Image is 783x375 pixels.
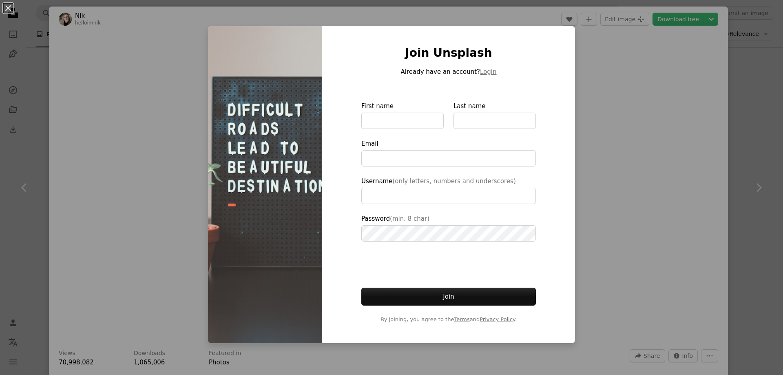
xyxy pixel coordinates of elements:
[453,113,536,129] input: Last name
[392,178,515,185] span: (only letters, numbers and underscores)
[208,26,322,343] img: photo-1528716321680-815a8cdb8cbe
[361,101,444,129] label: First name
[453,101,536,129] label: Last name
[390,215,429,222] span: (min. 8 char)
[454,316,469,322] a: Terms
[480,316,515,322] a: Privacy Policy
[361,113,444,129] input: First name
[480,67,496,77] button: Login
[361,46,536,60] h1: Join Unsplash
[361,225,536,242] input: Password(min. 8 char)
[361,315,536,324] span: By joining, you agree to the and .
[361,214,536,242] label: Password
[361,188,536,204] input: Username(only letters, numbers and underscores)
[361,139,536,166] label: Email
[361,150,536,166] input: Email
[361,67,536,77] p: Already have an account?
[361,176,536,204] label: Username
[361,288,536,306] button: Join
